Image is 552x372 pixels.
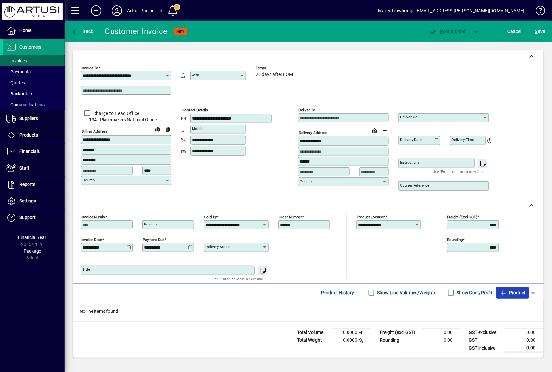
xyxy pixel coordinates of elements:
[380,126,390,136] button: Choose address
[3,88,65,99] a: Backorders
[86,5,106,16] button: Add
[152,124,163,134] a: View on map
[70,26,95,37] button: Back
[426,26,470,37] button: Post & Email
[500,288,526,298] span: Product
[535,26,545,37] span: ave
[370,125,380,136] a: View on map
[357,215,385,219] mat-label: Product location
[3,23,65,39] a: Home
[447,237,463,242] mat-label: Rounding
[73,301,544,321] div: No line items found
[163,124,173,135] button: Copy to Delivery address
[3,111,65,127] a: Suppliers
[81,66,98,70] mat-label: Invoice To
[83,267,90,272] mat-label: Title
[19,132,38,137] span: Products
[6,91,33,96] span: Backorders
[294,329,333,336] td: Total Volume
[19,165,29,170] span: Staff
[377,329,422,336] td: Freight (excl GST)
[19,215,36,220] span: Support
[6,80,25,85] span: Quotes
[256,66,294,70] span: Terms
[3,55,65,66] a: Invoices
[19,198,36,203] span: Settings
[452,137,474,142] mat-label: Delivery time
[3,77,65,88] a: Quotes
[83,178,95,182] mat-label: Country
[534,26,547,37] button: Save
[508,26,522,37] span: Cancel
[92,110,139,116] label: Charge to Head Office
[144,222,160,226] mat-label: Reference
[319,287,357,299] button: Product History
[204,215,217,219] mat-label: Sold by
[105,26,168,37] div: Customer Invoice
[81,237,102,242] mat-label: Invoice date
[81,215,107,219] mat-label: Invoice number
[400,137,422,142] mat-label: Delivery date
[3,144,65,160] a: Financials
[18,235,47,240] span: Financial Year
[298,108,315,112] mat-label: Deliver To
[192,126,203,131] mat-label: Mobile
[24,248,41,254] span: Package
[376,290,436,296] label: Show Line Volumes/Weights
[3,210,65,226] a: Support
[6,102,45,107] span: Communications
[333,336,371,344] td: 0.0000 Kg
[19,116,38,121] span: Suppliers
[400,160,420,165] mat-label: Instructions
[19,182,35,187] span: Reports
[422,329,461,336] td: 0.00
[127,5,162,16] div: Artusi Pacific Ltd
[279,215,302,219] mat-label: Order number
[321,288,354,298] span: Product History
[213,275,263,282] mat-hint: Use 'Enter' to start a new line
[3,127,65,143] a: Products
[72,29,93,34] span: Back
[496,287,529,299] button: Product
[377,336,422,344] td: Rounding
[400,115,418,119] mat-label: Deliver via
[3,99,65,110] a: Communications
[447,215,478,219] mat-label: Freight (excl GST)
[106,5,127,16] button: Profile
[3,177,65,193] a: Reports
[3,66,65,77] a: Payments
[535,29,538,34] span: S
[256,72,293,77] span: 20 days after EOM
[6,58,27,63] span: Invoices
[429,29,467,34] span: ost & Email
[143,237,164,242] mat-label: Payment due
[192,73,199,77] mat-label: Attn
[456,290,493,296] label: Show Cost/Profit
[466,329,505,336] td: GST exclusive
[505,336,544,344] td: 0.00
[81,116,171,123] span: 134 - Placemakers National Office
[300,179,313,183] mat-label: Country
[3,193,65,209] a: Settings
[378,5,524,16] div: Marty Trowbridge [EMAIL_ADDRESS][PERSON_NAME][DOMAIN_NAME]
[466,336,505,344] td: GST
[333,329,371,336] td: 0.0000 M³
[466,344,505,352] td: GST inclusive
[205,245,230,249] mat-label: Delivery status
[400,183,430,188] mat-label: Courier Reference
[3,160,65,176] a: Staff
[531,1,544,22] a: Knowledge Base
[433,168,484,175] mat-hint: Use 'Enter' to start a new line
[440,29,443,34] span: P
[65,26,100,37] app-page-header-button: Back
[505,344,544,352] td: 0.00
[177,29,185,34] span: NEW
[422,336,461,344] td: 0.00
[506,26,524,37] button: Cancel
[6,69,31,74] span: Payments
[294,336,333,344] td: Total Weight
[19,44,41,49] span: Customers
[19,28,31,33] span: Home
[19,149,40,154] span: Financials
[505,329,544,336] td: 0.00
